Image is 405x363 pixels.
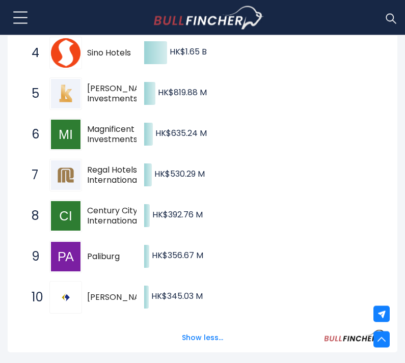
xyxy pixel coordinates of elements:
text: HK$530.29 M [154,169,205,180]
a: Go to homepage [154,6,263,30]
button: Show less... [176,330,229,347]
span: Paliburg [87,252,164,263]
span: [PERSON_NAME] Investments [87,84,164,105]
span: [PERSON_NAME] [87,293,164,303]
span: 5 [26,86,37,103]
span: Century City International [87,206,164,228]
span: 7 [26,167,37,184]
span: 6 [26,126,37,144]
text: HK$356.67 M [152,250,203,262]
text: HK$392.76 M [152,209,203,221]
text: HK$345.03 M [151,291,203,302]
span: Sino Hotels [87,48,164,59]
span: 10 [26,289,37,306]
span: Magnificent Hotel Investments [87,125,164,146]
text: HK$1.65 B [170,46,207,58]
img: Kai Yuan [62,294,70,302]
text: HK$819.88 M [158,87,207,99]
img: Keck Seng Investments [51,79,80,109]
img: Bullfincher logo [154,6,264,30]
span: 4 [26,45,37,62]
span: 9 [26,248,37,266]
text: HK$635.24 M [155,128,207,139]
img: Sino Hotels [51,39,80,68]
img: Regal Hotels International [51,161,80,190]
span: 8 [26,208,37,225]
span: Regal Hotels International [87,165,164,187]
img: Magnificent Hotel Investments [51,120,80,150]
img: Paliburg [51,242,80,272]
img: Century City International [51,202,80,231]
